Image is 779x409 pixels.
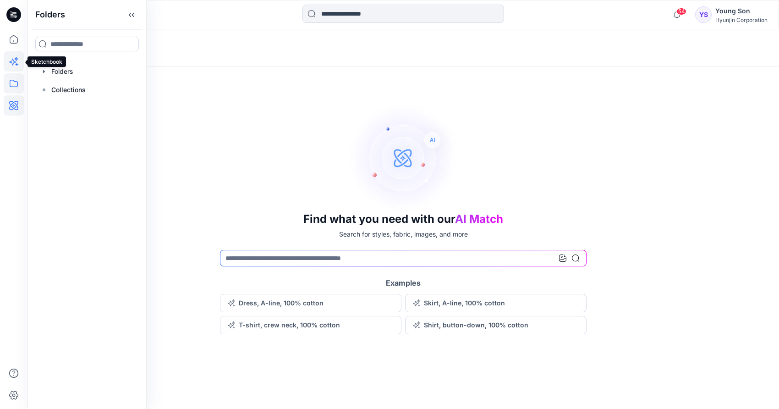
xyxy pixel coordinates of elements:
h5: Examples [386,277,421,288]
p: Collections [51,84,86,95]
h3: Find what you need with our [303,213,503,226]
span: 54 [676,8,686,15]
span: AI Match [455,212,503,226]
p: Search for styles, fabric, images, and more [339,229,468,239]
button: T-shirt, crew neck, 100% cotton [220,316,401,334]
div: Young Son [715,6,768,17]
div: YS [695,6,712,23]
button: Shirt, button-down, 100% cotton [405,316,587,334]
img: AI Search [348,103,458,213]
button: Dress, A-line, 100% cotton [220,294,401,312]
button: Skirt, A-line, 100% cotton [405,294,587,312]
div: Hyunjin Corporation [715,17,768,23]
